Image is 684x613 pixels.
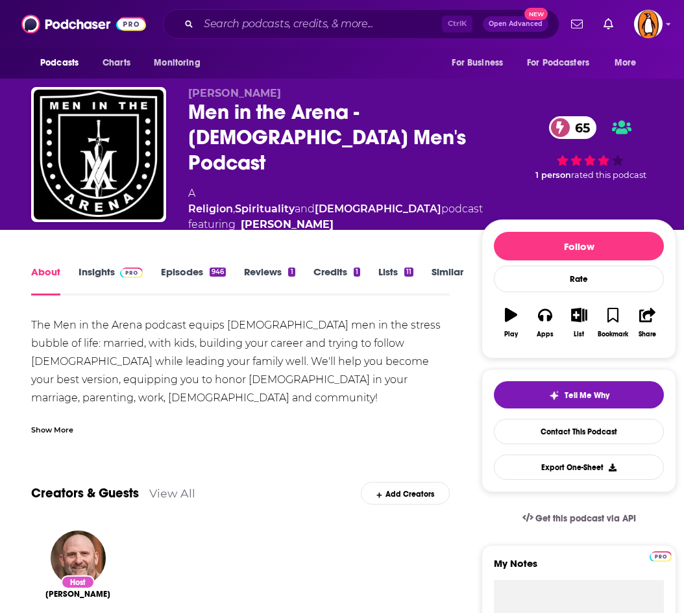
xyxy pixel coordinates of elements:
div: Apps [537,331,554,338]
span: 65 [562,116,596,139]
a: Reviews1 [244,266,295,295]
div: 1 [288,268,295,277]
a: About [31,266,60,295]
span: Charts [103,54,130,72]
span: [PERSON_NAME] [188,87,281,99]
div: Rate [494,266,664,292]
div: A podcast [188,186,483,232]
img: Podchaser Pro [120,268,143,278]
a: View All [149,486,195,500]
label: My Notes [494,557,664,580]
button: open menu [605,51,653,75]
button: Share [630,299,664,346]
img: Podchaser Pro [650,551,672,562]
button: tell me why sparkleTell Me Why [494,381,664,408]
button: List [562,299,596,346]
div: Add Creators [361,482,450,505]
a: Spirituality [235,203,295,215]
a: InsightsPodchaser Pro [79,266,143,295]
button: Export One-Sheet [494,455,664,480]
button: Open AdvancedNew [483,16,548,32]
img: Podchaser - Follow, Share and Rate Podcasts [21,12,146,36]
a: Jim Ramos [241,217,334,232]
div: Play [504,331,518,338]
button: Apps [528,299,562,346]
a: Similar [432,266,463,295]
button: open menu [443,51,519,75]
span: rated this podcast [571,170,646,180]
a: Episodes946 [161,266,226,295]
a: Get this podcast via API [512,503,647,534]
div: List [574,331,584,338]
span: For Business [452,54,503,72]
span: 1 person [535,170,571,180]
div: Bookmark [598,331,628,338]
span: More [615,54,637,72]
button: Follow [494,232,664,260]
span: Podcasts [40,54,79,72]
span: and [295,203,315,215]
button: Show profile menu [634,10,663,38]
a: Pro website [650,549,672,562]
span: Tell Me Why [565,390,609,401]
span: Open Advanced [489,21,543,27]
a: Religion [188,203,233,215]
span: Monitoring [154,54,200,72]
div: 65 1 personrated this podcast [504,87,676,209]
div: 11 [404,268,413,277]
span: Get this podcast via API [535,513,636,524]
input: Search podcasts, credits, & more... [199,14,442,34]
button: Play [494,299,528,346]
img: tell me why sparkle [549,390,559,401]
a: [DEMOGRAPHIC_DATA] [315,203,441,215]
span: , [233,203,235,215]
img: User Profile [634,10,663,38]
button: open menu [31,51,95,75]
span: [PERSON_NAME] [45,589,110,599]
img: Jim Ramos [51,531,106,586]
div: Search podcasts, credits, & more... [163,9,559,39]
span: featuring [188,217,483,232]
button: open menu [519,51,608,75]
img: Men in the Arena - Christian Men's Podcast [34,90,164,219]
button: Bookmark [596,299,630,346]
a: Jim Ramos [45,589,110,599]
a: Creators & Guests [31,485,139,501]
a: Lists11 [378,266,413,295]
div: 1 [354,268,360,277]
span: New [524,8,548,20]
a: Show notifications dropdown [598,13,618,35]
span: For Podcasters [527,54,589,72]
a: 65 [549,116,596,139]
a: Credits1 [313,266,360,295]
div: Share [639,331,656,338]
div: 946 [210,268,226,277]
button: open menu [145,51,217,75]
a: Contact This Podcast [494,419,664,444]
span: Ctrl K [442,16,472,32]
span: Logged in as penguin_portfolio [634,10,663,38]
a: Charts [94,51,138,75]
div: Host [61,575,95,589]
a: Show notifications dropdown [566,13,588,35]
